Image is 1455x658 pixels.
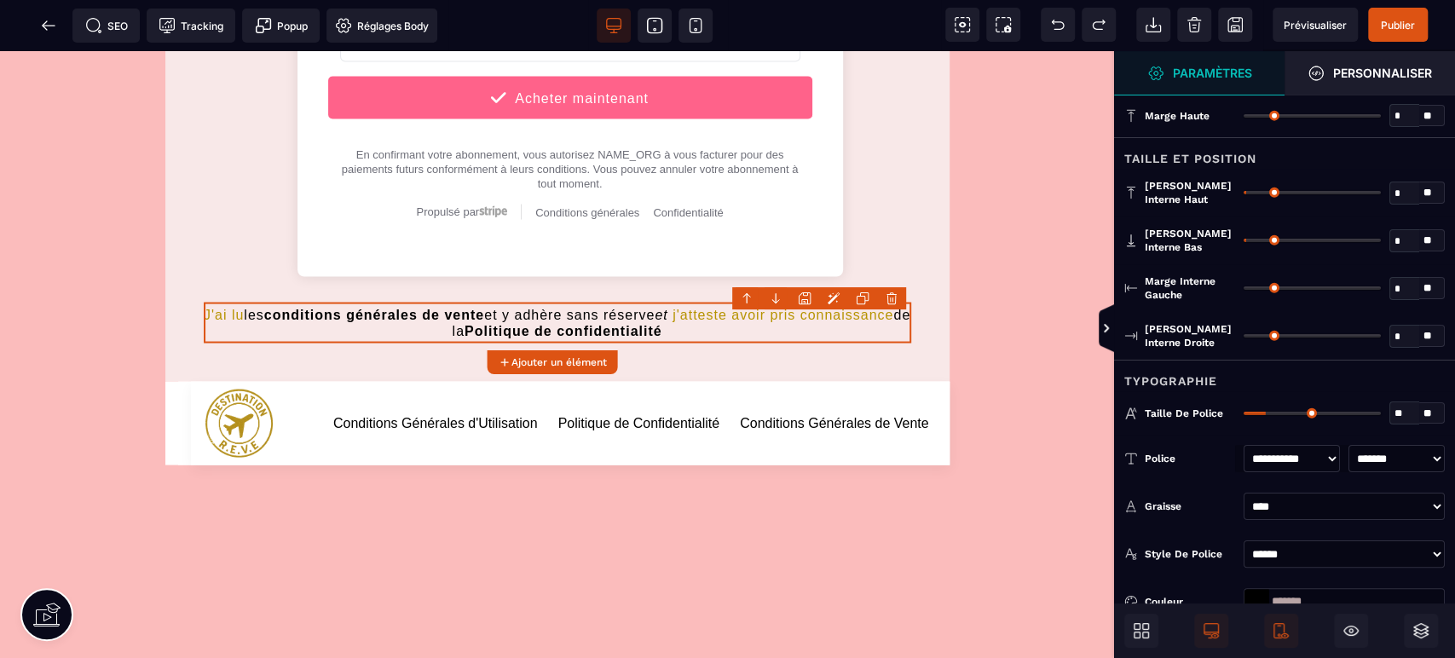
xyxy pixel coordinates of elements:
strong: Ajouter un élément [511,356,607,368]
span: Propulsé par [416,153,479,166]
span: Marge haute [1145,109,1210,123]
a: Politique de Confidentialité [558,361,719,383]
span: Ouvrir le gestionnaire de styles [1114,51,1285,95]
span: Voir les composants [945,8,979,42]
span: Ouvrir le gestionnaire de styles [1285,51,1455,95]
span: Défaire [1041,8,1075,42]
span: Popup [255,17,308,34]
strong: Paramètres [1173,66,1252,79]
img: 50fb1381c84962a46156ac928aab38bf_LOGO_aucun_blanc.png [205,338,273,405]
span: [PERSON_NAME] interne droite [1145,322,1235,349]
b: Politique de confidentialité [465,272,662,286]
span: Voir tablette [638,9,672,43]
b: conditions générales de vente [264,256,484,270]
span: [PERSON_NAME] interne haut [1145,179,1235,206]
span: Créer une alerte modale [242,9,320,43]
div: Police [1145,450,1235,467]
span: Ouvrir les blocs [1124,614,1158,648]
span: Réglages Body [335,17,429,34]
span: Enregistrer [1218,8,1252,42]
span: Masquer le bloc [1334,614,1368,648]
span: Prévisualiser [1284,19,1347,32]
span: Retour [32,9,66,43]
i: et [655,256,667,270]
div: Typographie [1114,360,1455,391]
span: Marge interne gauche [1145,274,1235,302]
button: Ajouter un élément [487,350,617,374]
button: Acheter maintenant [327,24,813,68]
a: Conditions Générales d'Utilisation [333,361,538,383]
a: Conditions générales [535,154,639,167]
span: Voir bureau [597,9,631,43]
span: [PERSON_NAME] interne bas [1145,227,1235,254]
span: Taille de police [1145,407,1223,420]
a: Propulsé par [416,153,507,168]
span: Afficher les vues [1114,303,1131,355]
span: Voir mobile [678,9,713,43]
span: Afficher le desktop [1194,614,1228,648]
span: Capture d'écran [986,8,1020,42]
span: Favicon [326,9,437,43]
div: Graisse [1145,498,1235,515]
div: Style de police [1145,545,1235,563]
span: Importer [1136,8,1170,42]
span: Nettoyage [1177,8,1211,42]
a: Conditions Générales de Vente [740,361,928,383]
strong: Personnaliser [1333,66,1432,79]
span: SEO [85,17,128,34]
span: Ouvrir les calques [1404,614,1438,648]
a: Confidentialité [653,154,723,167]
span: Tracking [159,17,223,34]
span: Enregistrer le contenu [1368,8,1428,42]
span: Aperçu [1273,8,1358,42]
div: Taille et position [1114,137,1455,169]
span: Métadata SEO [72,9,140,43]
span: Publier [1381,19,1415,32]
text: les et y adhère sans réserve de la [204,251,911,291]
span: Afficher le mobile [1264,614,1298,648]
div: En confirmant votre abonnement, vous autorisez NAME_ORG à vous facturer pour des paiements futurs... [327,95,813,139]
div: Couleur [1145,593,1235,610]
span: Code de suivi [147,9,235,43]
span: Rétablir [1082,8,1116,42]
